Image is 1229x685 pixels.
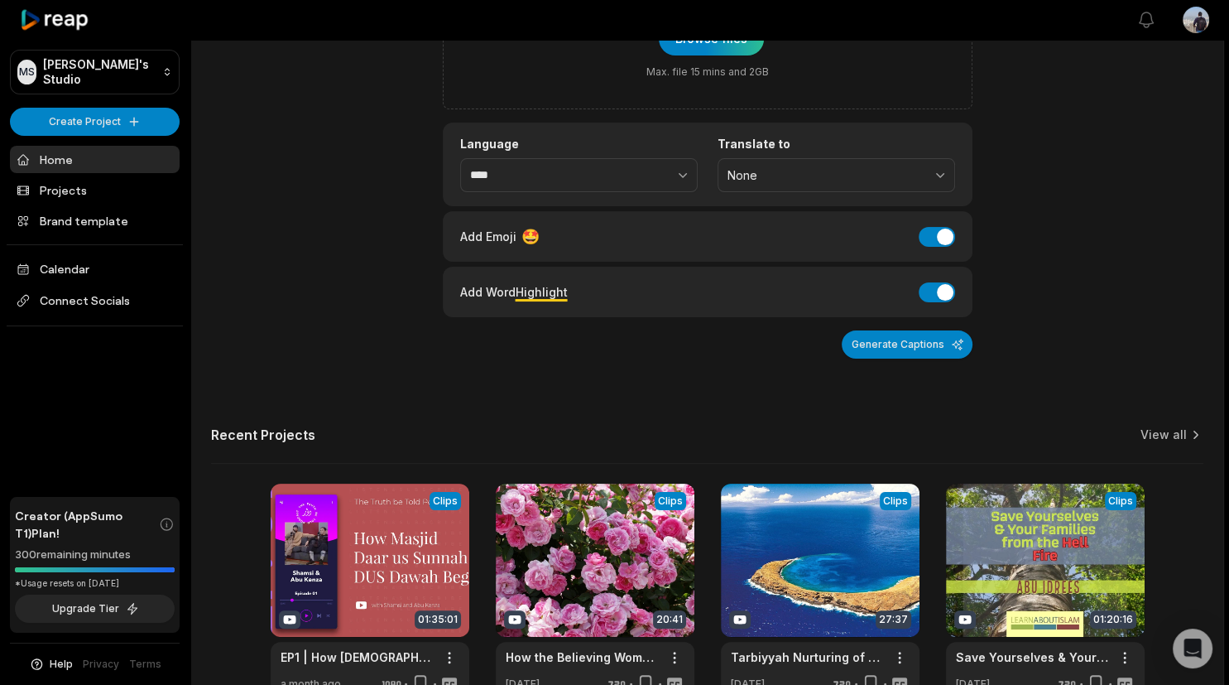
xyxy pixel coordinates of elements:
[10,207,180,234] a: Brand template
[718,137,955,152] label: Translate to
[521,225,540,248] span: 🤩
[83,657,119,672] a: Privacy
[10,255,180,282] a: Calendar
[460,137,698,152] label: Language
[460,281,568,303] div: Add Word
[10,108,180,136] button: Create Project
[646,65,769,79] span: Max. file 15 mins and 2GB
[17,60,36,84] div: MS
[50,657,73,672] span: Help
[129,657,161,672] a: Terms
[506,649,658,666] a: How the Believing Woman Should Interact - [PERSON_NAME] [PERSON_NAME]
[15,577,175,590] div: *Usage resets on [DATE]
[15,507,159,542] span: Creator (AppSumo T1) Plan!
[15,547,175,563] div: 300 remaining minutes
[10,176,180,204] a: Projects
[460,228,516,245] span: Add Emoji
[516,285,568,299] span: Highlight
[43,57,156,87] p: [PERSON_NAME]'s Studio
[10,286,180,316] span: Connect Socials
[956,649,1108,666] a: Save Yourselves & Your Families from the Hell Fire - [PERSON_NAME]
[1140,427,1187,443] a: View all
[727,168,922,183] span: None
[281,649,433,666] a: EP1 | How [DEMOGRAPHIC_DATA] Daar us [DEMOGRAPHIC_DATA] / DUS Dawah Began | Bro Shamsi and [PERSO...
[731,649,883,666] a: Tarbiyyah Nurturing of the Child (Part 1) (Khutbah) - [PERSON_NAME] [PERSON_NAME]
[842,330,972,359] button: Generate Captions
[29,657,73,672] button: Help
[10,146,180,173] a: Home
[15,595,175,623] button: Upgrade Tier
[211,427,315,443] h2: Recent Projects
[718,158,955,193] button: None
[1173,629,1212,668] div: Open Intercom Messenger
